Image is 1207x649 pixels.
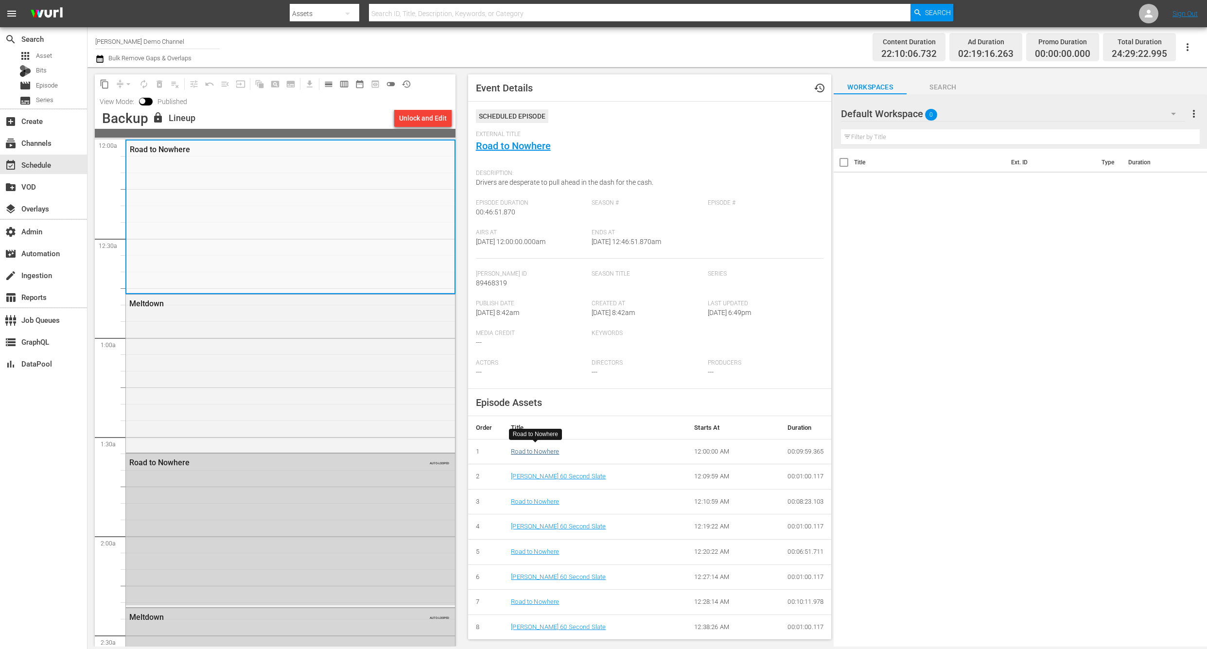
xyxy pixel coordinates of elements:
span: Asset [36,51,52,61]
td: 4 [468,514,504,540]
a: Road to Nowhere [511,498,559,505]
td: 00:01:00.117 [780,464,831,490]
td: 6 [468,564,504,590]
td: 8 [468,614,504,640]
td: 5 [468,539,504,564]
span: AUTO-LOOPED [430,612,449,619]
span: Ingestion [5,270,17,281]
span: Publish Date [476,300,587,308]
span: Copy Lineup [97,76,112,92]
a: Road to Nowhere [511,548,559,555]
span: --- [592,368,597,376]
span: Last Updated [708,300,819,308]
th: Title [503,416,686,439]
span: Episode [36,81,58,90]
button: Unlock and Edit [394,109,452,127]
span: Created At [592,300,703,308]
span: [DATE] 8:42am [476,309,519,316]
span: 00:46:51.870 [476,208,515,216]
span: Month Calendar View [352,76,367,92]
td: 1 [468,439,504,464]
span: Workspaces [834,81,907,93]
div: Road to Nowhere [513,430,558,439]
span: Loop Content [136,76,152,92]
span: Season Title [592,270,703,278]
div: Bits [19,65,31,77]
span: date_range_outlined [355,79,365,89]
span: Ends At [592,229,703,237]
span: Bulk Remove Gaps & Overlaps [107,54,192,62]
span: Airs At [476,229,587,237]
span: Create Series Block [283,76,298,92]
span: Producers [708,359,819,367]
span: --- [708,368,714,376]
span: Revert to Primary Episode [202,76,217,92]
span: menu [6,8,17,19]
span: 24:29:22.995 [1112,49,1167,60]
span: Bits [36,66,47,75]
span: Create Search Block [267,76,283,92]
span: [DATE] 12:00:00.000am [476,238,545,246]
span: Select an event to delete [152,76,167,92]
div: Meltdown [129,613,401,622]
span: Remove Gaps & Overlaps [112,76,136,92]
a: Road to Nowhere [476,140,551,152]
th: Duration [1122,149,1181,176]
div: Unlock and Edit [399,109,447,127]
span: [DATE] 8:42am [592,309,635,316]
td: 00:09:59.365 [780,439,831,464]
span: --- [476,368,482,376]
th: Order [468,416,504,439]
span: Search [5,34,17,45]
th: Duration [780,416,831,439]
span: Toggle to switch from Published to Draft view. [139,98,146,105]
div: Meltdown [129,299,401,308]
span: Clear Lineup [167,76,183,92]
td: 12:09:59 AM [686,464,780,490]
span: External Title [476,131,819,139]
span: [DATE] 12:46:51.870am [592,238,661,246]
span: Job Queues [5,315,17,326]
span: Media Credit [476,330,587,337]
div: Promo Duration [1035,35,1090,49]
td: 00:08:23.103 [780,489,831,514]
span: Reports [5,292,17,303]
span: Episode Duration [476,199,587,207]
span: Refresh All Search Blocks [248,74,267,93]
a: [PERSON_NAME] 60 Second Slate [511,623,606,631]
span: Published [153,98,192,105]
span: View Backup [367,76,383,92]
div: Content Duration [881,35,937,49]
td: 00:06:51.711 [780,539,831,564]
span: --- [476,338,482,346]
span: Fill episodes with ad slates [217,76,233,92]
span: [DATE] 6:49pm [708,309,751,316]
td: 12:00:00 AM [686,439,780,464]
span: 0 [925,105,937,125]
td: 00:01:00.117 [780,564,831,590]
span: Actors [476,359,587,367]
span: Keywords [592,330,703,337]
td: 12:20:22 AM [686,539,780,564]
div: Scheduled Episode [476,109,548,123]
span: 24 hours Lineup View is OFF [383,76,399,92]
div: Road to Nowhere [129,458,401,467]
td: 2 [468,464,504,490]
span: Event History [814,82,825,94]
th: Type [1096,149,1122,176]
span: lock [152,112,164,123]
td: 00:01:00.117 [780,614,831,640]
span: calendar_view_day_outlined [324,79,333,89]
span: View Mode: [95,98,139,105]
span: DataPool [5,358,17,370]
span: 02:19:16.263 [958,49,1014,60]
span: Customize Events [183,74,202,93]
span: Admin [5,226,17,238]
img: ans4CAIJ8jUAAAAAAAAAAAAAAAAAAAAAAAAgQb4GAAAAAAAAAAAAAAAAAAAAAAAAJMjXAAAAAAAAAAAAAAAAAAAAAAAAgAT5G... [23,2,70,25]
button: more_vert [1188,102,1200,125]
th: Starts At [686,416,780,439]
span: Series [708,270,819,278]
div: Backup [102,110,148,126]
span: Series [36,95,53,105]
div: Road to Nowhere [130,145,401,154]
